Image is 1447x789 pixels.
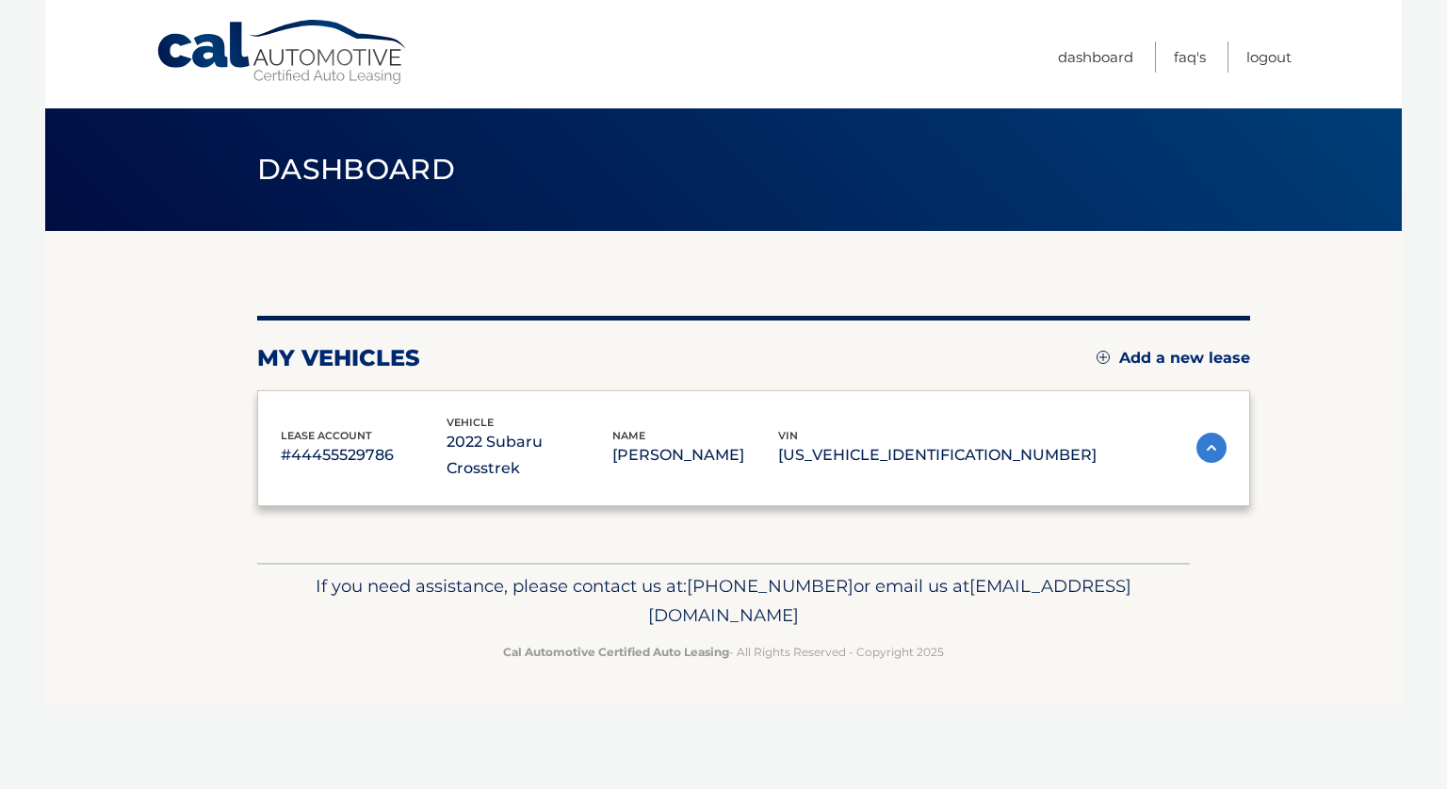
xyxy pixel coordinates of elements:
[1246,41,1292,73] a: Logout
[281,429,372,442] span: lease account
[281,442,447,468] p: #44455529786
[612,442,778,468] p: [PERSON_NAME]
[447,416,494,429] span: vehicle
[612,429,645,442] span: name
[1097,351,1110,364] img: add.svg
[269,642,1178,662] p: - All Rights Reserved - Copyright 2025
[778,442,1097,468] p: [US_VEHICLE_IDENTIFICATION_NUMBER]
[269,571,1178,632] p: If you need assistance, please contact us at: or email us at
[155,19,410,86] a: Cal Automotive
[778,429,798,442] span: vin
[447,429,612,482] p: 2022 Subaru Crosstrek
[257,344,420,372] h2: my vehicles
[257,152,455,187] span: Dashboard
[1174,41,1206,73] a: FAQ's
[503,645,729,659] strong: Cal Automotive Certified Auto Leasing
[1058,41,1133,73] a: Dashboard
[687,575,854,597] span: [PHONE_NUMBER]
[1097,349,1250,368] a: Add a new lease
[1196,433,1227,463] img: accordion-active.svg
